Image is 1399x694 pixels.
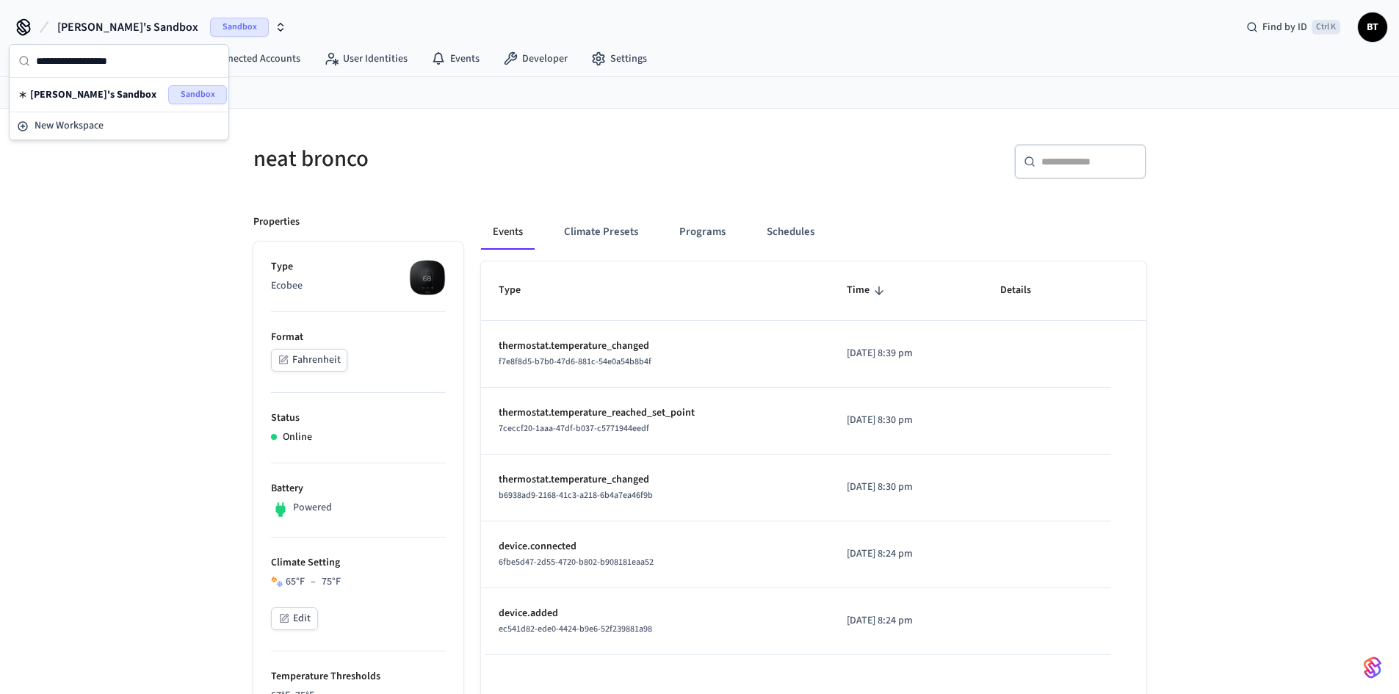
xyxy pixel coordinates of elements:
h5: neat bronco [253,144,691,174]
span: New Workspace [35,118,104,134]
button: BT [1358,12,1387,42]
p: Temperature Thresholds [271,669,446,684]
span: Sandbox [210,18,269,37]
span: BT [1359,14,1386,40]
p: device.added [499,606,812,621]
button: Programs [668,214,737,250]
p: Type [271,259,446,275]
span: 7ceccf20-1aaa-47df-b037-c5771944eedf [499,422,649,435]
a: Connected Accounts [179,46,312,72]
span: [PERSON_NAME]'s Sandbox [30,87,156,102]
p: Status [271,411,446,426]
p: device.connected [499,539,812,554]
p: [DATE] 8:30 pm [847,480,964,495]
img: ecobee_lite_3 [409,259,446,296]
p: Powered [293,500,332,516]
a: User Identities [312,46,419,72]
p: thermostat.temperature_changed [499,472,812,488]
p: [DATE] 8:30 pm [847,413,964,428]
span: Time [847,279,889,302]
span: – [311,574,316,590]
p: Climate Setting [271,555,446,571]
table: sticky table [481,261,1146,654]
span: [PERSON_NAME]'s Sandbox [57,18,198,36]
button: Climate Presets [552,214,650,250]
span: Type [499,279,540,302]
p: Ecobee [271,278,446,294]
span: Details [1000,279,1050,302]
p: [DATE] 8:24 pm [847,613,964,629]
img: SeamLogoGradient.69752ec5.svg [1364,656,1381,679]
button: New Workspace [11,114,227,138]
img: Heat Cool [271,576,283,588]
a: Developer [491,46,579,72]
span: Sandbox [168,85,227,104]
span: b6938ad9-2168-41c3-a218-6b4a7ea46f9b [499,489,653,502]
button: Events [481,214,535,250]
span: ec541d82-ede0-4424-b9e6-52f239881a98 [499,623,652,635]
span: f7e8f8d5-b7b0-47d6-881c-54e0a54b8b4f [499,355,651,368]
p: [DATE] 8:39 pm [847,346,964,361]
a: Events [419,46,491,72]
button: Edit [271,607,318,630]
p: Properties [253,214,300,230]
a: Settings [579,46,659,72]
span: 6fbe5d47-2d55-4720-b802-b908181eaa52 [499,556,654,568]
span: Find by ID [1262,20,1307,35]
button: Fahrenheit [271,349,347,372]
p: [DATE] 8:24 pm [847,546,964,562]
p: Format [271,330,446,345]
p: thermostat.temperature_reached_set_point [499,405,812,421]
div: 65 °F 75 °F [286,574,341,590]
p: Online [283,430,312,445]
p: thermostat.temperature_changed [499,339,812,354]
span: Ctrl K [1312,20,1340,35]
div: Find by IDCtrl K [1234,14,1352,40]
div: Suggestions [10,78,228,112]
button: Schedules [755,214,826,250]
p: Battery [271,481,446,496]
